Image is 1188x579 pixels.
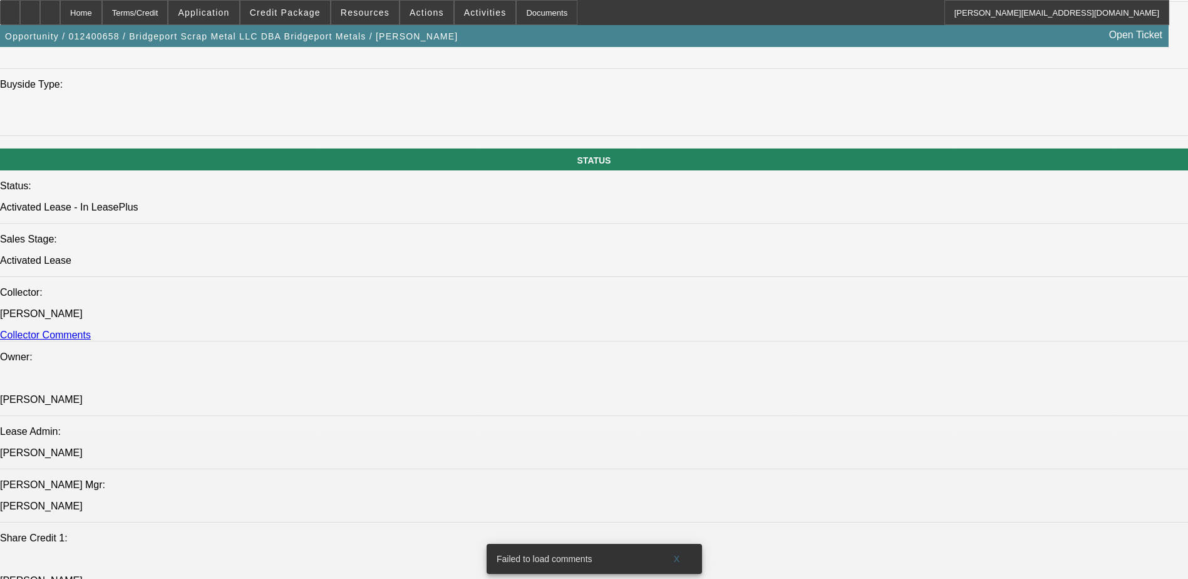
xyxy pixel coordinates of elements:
button: X [657,548,697,570]
span: Application [178,8,229,18]
span: Activities [464,8,507,18]
span: X [673,554,680,564]
span: Credit Package [250,8,321,18]
button: Application [168,1,239,24]
button: Activities [455,1,516,24]
button: Actions [400,1,453,24]
div: Failed to load comments [487,544,657,574]
button: Credit Package [240,1,330,24]
span: STATUS [577,155,611,165]
span: Resources [341,8,390,18]
a: Open Ticket [1104,24,1167,46]
span: Opportunity / 012400658 / Bridgeport Scrap Metal LLC DBA Bridgeport Metals / [PERSON_NAME] [5,31,458,41]
span: Actions [410,8,444,18]
button: Resources [331,1,399,24]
